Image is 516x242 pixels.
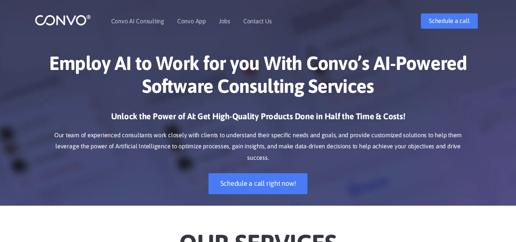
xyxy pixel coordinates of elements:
a: Jobs [219,18,230,24]
a: Schedule a call [421,13,477,29]
h3: Unlock the Power of AI: Get High-Quality Products Done in Half the Time & Costs! [46,111,470,128]
h1: Employ AI to Work for you With Convo’s AI-Powered Software Consulting Services [46,52,470,103]
a: Convo AI Consulting [111,18,164,24]
img: logo_1.png [35,14,91,26]
a: Schedule a call right now! [209,173,308,194]
a: Contact Us [243,18,272,24]
a: Convo App [177,18,206,24]
p: Our team of experienced consultants work closely with clients to understand their specific needs ... [46,130,470,164]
